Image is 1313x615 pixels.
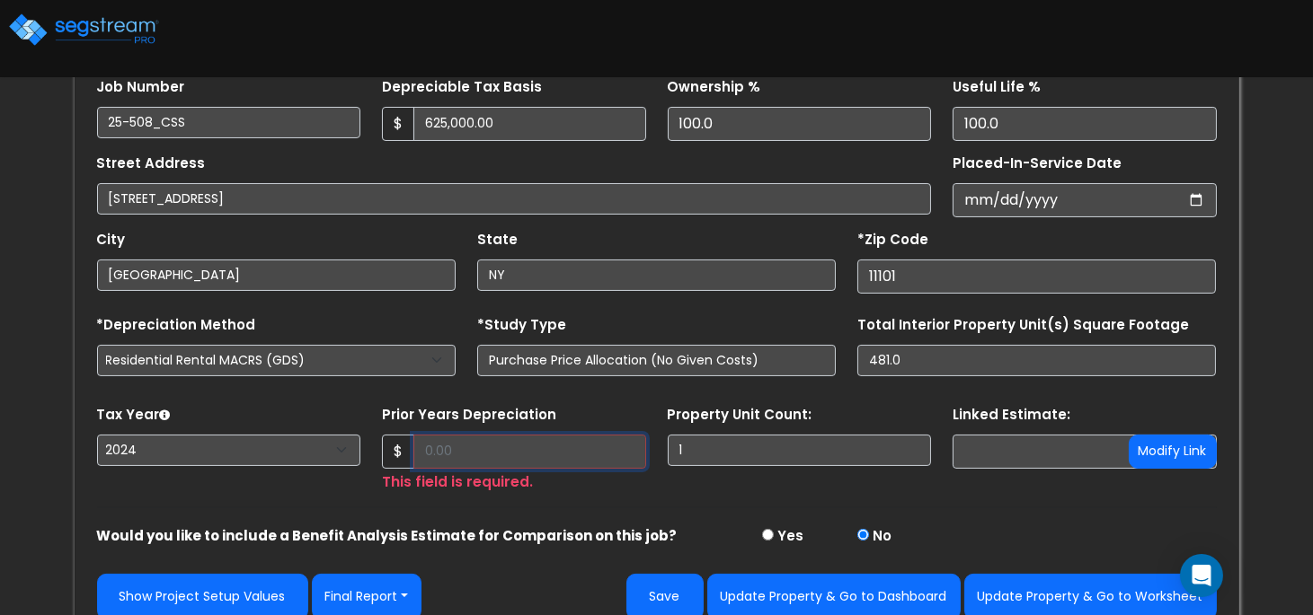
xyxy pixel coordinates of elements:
[477,230,518,250] label: State
[1129,435,1217,469] button: Modify Link
[857,315,1189,336] label: Total Interior Property Unit(s) Square Footage
[953,405,1070,426] label: Linked Estimate:
[953,154,1122,174] label: Placed-In-Service Date
[382,77,542,98] label: Depreciable Tax Basis
[477,315,566,336] label: *Study Type
[97,183,932,215] input: Street Address
[382,471,533,492] small: This field is required.
[873,526,892,547] label: No
[382,107,414,141] span: $
[97,77,185,98] label: Job Number
[857,259,1216,294] input: Zip Code
[97,154,206,174] label: Street Address
[97,230,126,250] label: City
[777,526,803,547] label: Yes
[857,230,928,250] label: *Zip Code
[382,435,414,469] span: $
[668,405,812,426] label: Property Unit Count:
[97,315,256,336] label: *Depreciation Method
[857,345,1216,376] input: total square foot
[1180,554,1223,597] div: Open Intercom Messenger
[97,526,678,545] strong: Would you like to include a Benefit Analysis Estimate for Comparison on this job?
[413,435,646,469] input: 0.00
[668,435,932,466] input: Building Count
[7,12,160,48] img: logo_pro_r.png
[953,77,1041,98] label: Useful Life %
[668,77,761,98] label: Ownership %
[413,107,646,141] input: 0.00
[382,405,556,426] label: Prior Years Depreciation
[953,107,1217,141] input: Depreciation
[668,107,932,141] input: Ownership
[97,405,171,426] label: Tax Year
